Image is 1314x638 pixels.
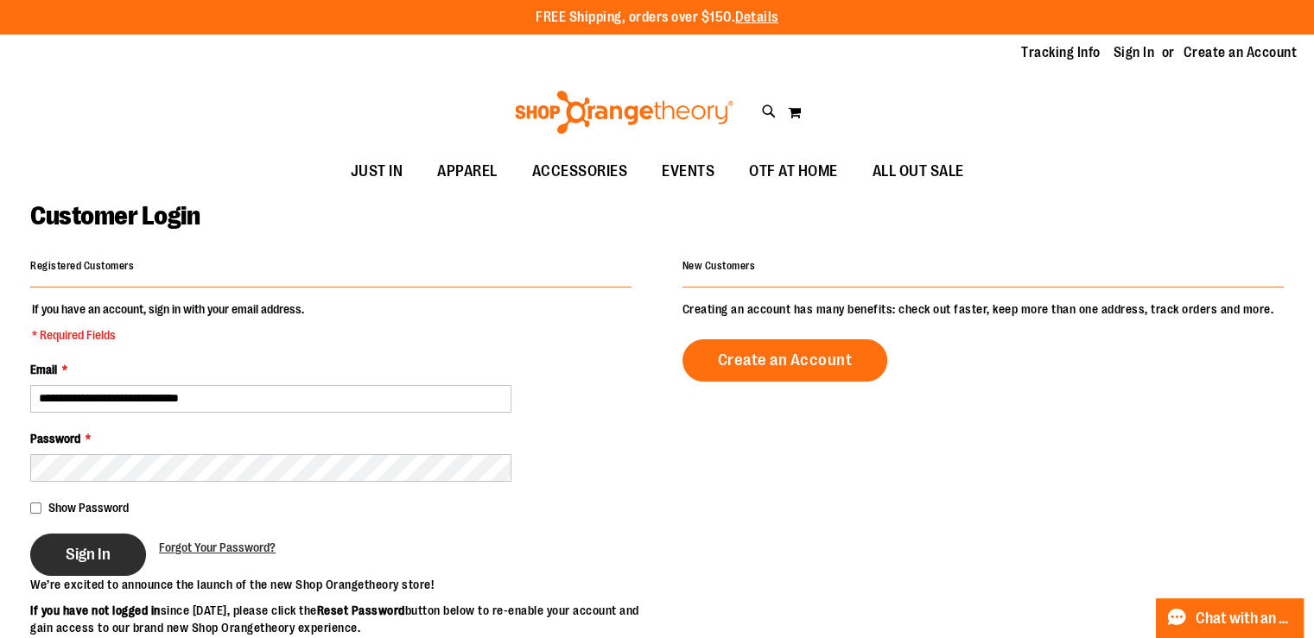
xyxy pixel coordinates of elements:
p: since [DATE], please click the button below to re-enable your account and gain access to our bran... [30,602,657,636]
span: Chat with an Expert [1196,610,1293,627]
button: Sign In [30,534,146,576]
span: Email [30,363,57,376]
a: Create an Account [682,339,888,382]
a: Details [735,9,778,25]
span: Customer Login [30,201,200,231]
span: Create an Account [718,351,853,370]
span: Sign In [66,545,111,564]
a: Create an Account [1184,43,1298,62]
span: ALL OUT SALE [873,152,964,191]
span: ACCESSORIES [532,152,628,191]
img: Shop Orangetheory [512,91,736,134]
span: APPAREL [437,152,498,191]
p: Creating an account has many benefits: check out faster, keep more than one address, track orders... [682,300,1284,318]
span: * Required Fields [32,326,304,344]
strong: If you have not logged in [30,603,161,617]
strong: Registered Customers [30,260,134,272]
span: EVENTS [662,152,714,191]
strong: New Customers [682,260,756,272]
span: Forgot Your Password? [159,540,276,554]
strong: Reset Password [317,603,405,617]
a: Forgot Your Password? [159,539,276,556]
a: Tracking Info [1021,43,1101,62]
a: Sign In [1114,43,1155,62]
button: Chat with an Expert [1156,598,1304,638]
span: JUST IN [351,152,403,191]
span: Show Password [48,501,129,515]
legend: If you have an account, sign in with your email address. [30,300,306,344]
p: We’re excited to announce the launch of the new Shop Orangetheory store! [30,576,657,593]
span: Password [30,432,80,445]
span: OTF AT HOME [749,152,838,191]
p: FREE Shipping, orders over $150. [536,8,778,28]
